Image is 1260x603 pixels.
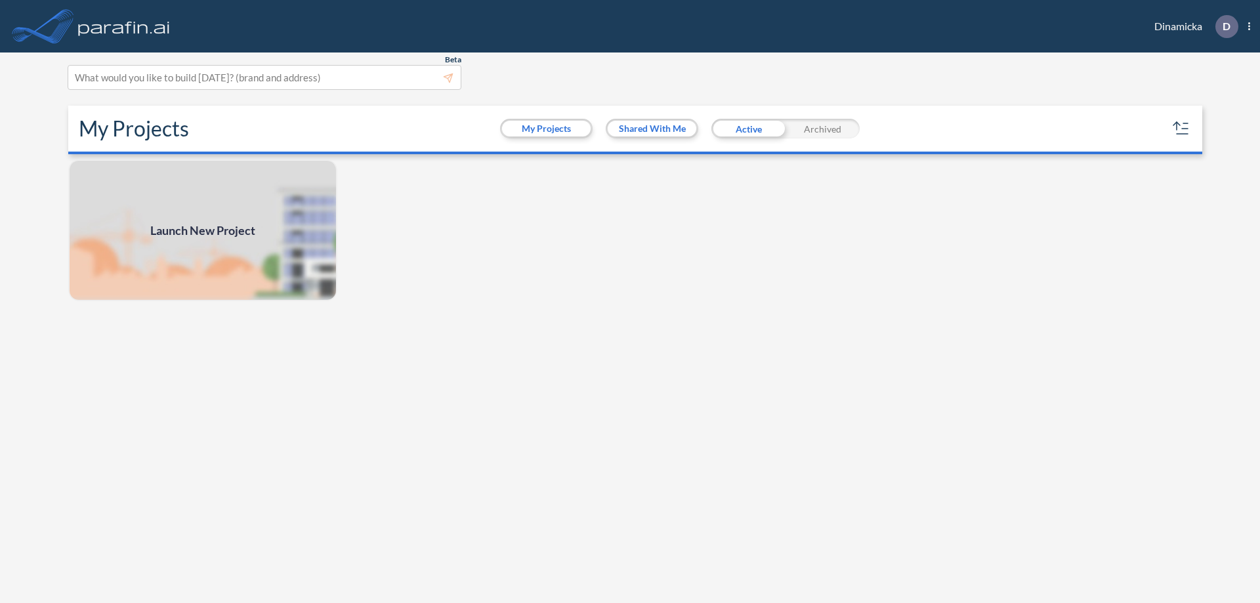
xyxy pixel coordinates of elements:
[150,222,255,239] span: Launch New Project
[445,54,461,65] span: Beta
[75,13,173,39] img: logo
[711,119,786,138] div: Active
[1135,15,1250,38] div: Dinamicka
[68,159,337,301] a: Launch New Project
[502,121,591,136] button: My Projects
[1223,20,1230,32] p: D
[608,121,696,136] button: Shared With Me
[68,159,337,301] img: add
[1171,118,1192,139] button: sort
[79,116,189,141] h2: My Projects
[786,119,860,138] div: Archived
